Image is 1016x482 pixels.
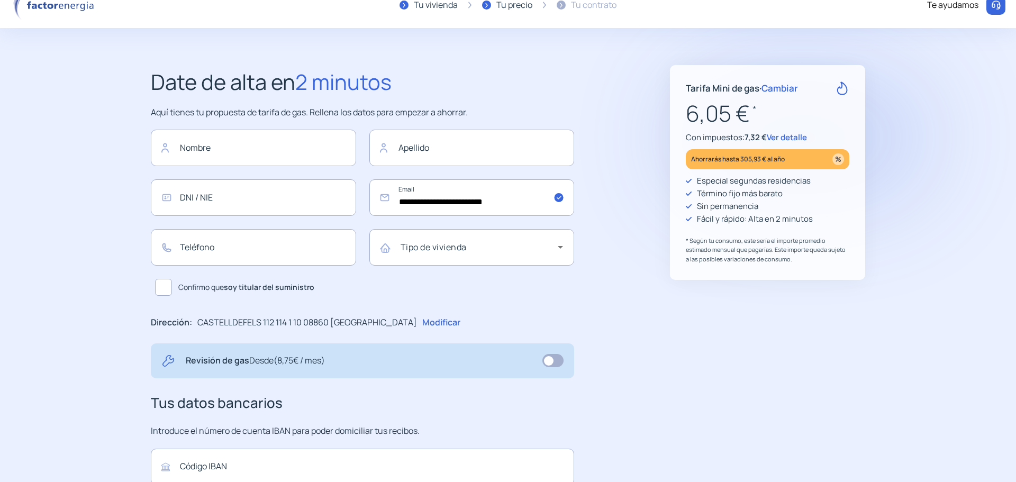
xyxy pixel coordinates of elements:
[151,316,192,330] p: Dirección:
[697,213,813,225] p: Fácil y rápido: Alta en 2 minutos
[691,153,785,165] p: Ahorrarás hasta 305,93 € al año
[161,354,175,368] img: tool.svg
[422,316,460,330] p: Modificar
[686,236,849,264] p: * Según tu consumo, este sería el importe promedio estimado mensual que pagarías. Este importe qu...
[686,81,798,95] p: Tarifa Mini de gas ·
[761,82,798,94] span: Cambiar
[697,200,758,213] p: Sin permanencia
[295,67,392,96] span: 2 minutos
[151,106,574,120] p: Aquí tienes tu propuesta de tarifa de gas. Rellena los datos para empezar a ahorrar.
[249,354,325,366] span: Desde (8,75€ / mes)
[686,96,849,131] p: 6,05 €
[686,131,849,144] p: Con impuestos:
[151,65,574,99] h2: Date de alta en
[745,132,767,143] span: 7,32 €
[151,392,574,414] h3: Tus datos bancarios
[697,175,811,187] p: Especial segundas residencias
[197,316,417,330] p: CASTELLDEFELS 112 114 1 10 08860 [GEOGRAPHIC_DATA]
[836,81,849,95] img: rate-G.svg
[224,282,314,292] b: soy titular del suministro
[697,187,783,200] p: Término fijo más barato
[767,132,807,143] span: Ver detalle
[401,241,467,253] mat-label: Tipo de vivienda
[186,354,325,368] p: Revisión de gas
[178,281,314,293] span: Confirmo que
[832,153,844,165] img: percentage_icon.svg
[151,424,574,438] p: Introduce el número de cuenta IBAN para poder domiciliar tus recibos.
